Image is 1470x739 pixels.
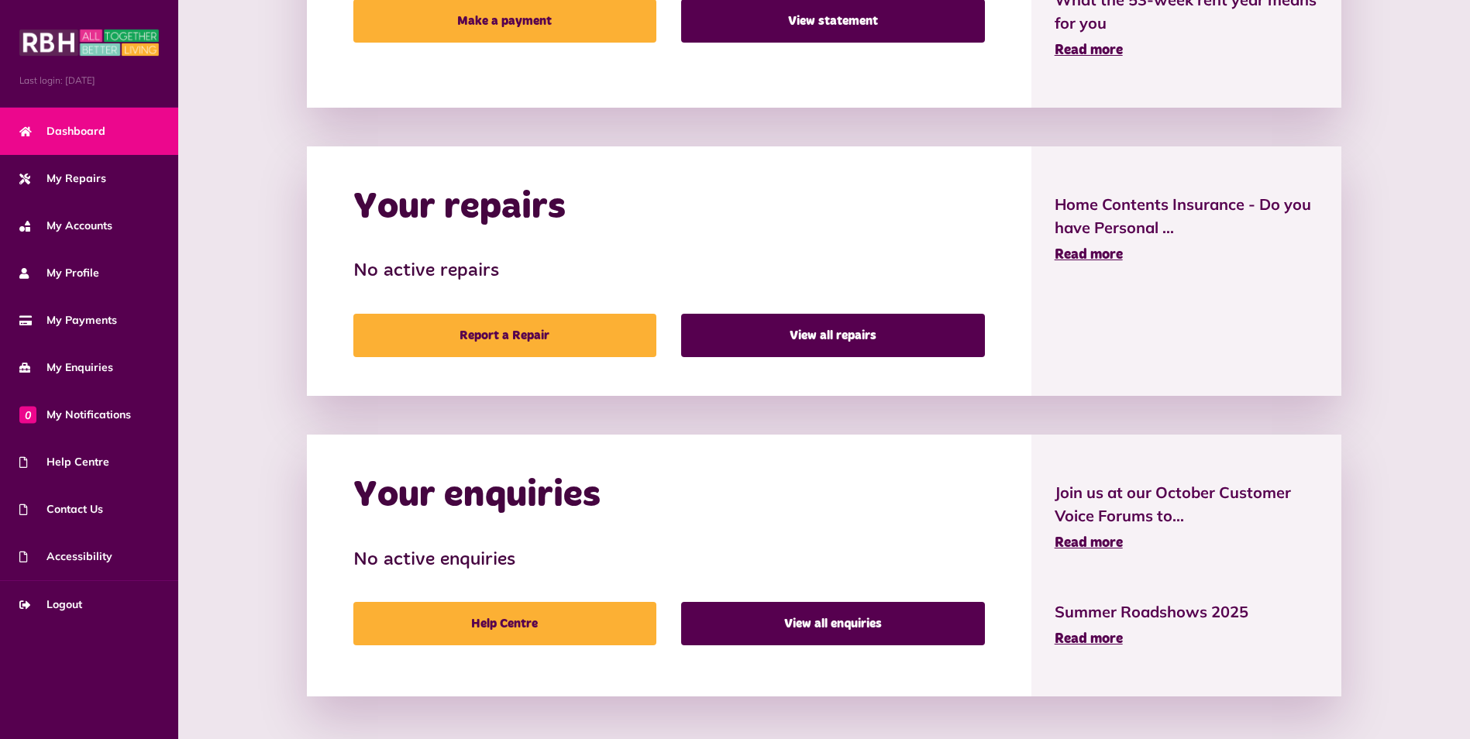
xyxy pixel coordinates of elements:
a: View all repairs [681,314,984,357]
h2: Your enquiries [353,473,601,518]
span: Logout [19,596,82,613]
span: Read more [1055,632,1123,646]
span: Last login: [DATE] [19,74,159,88]
a: Home Contents Insurance - Do you have Personal ... Read more [1055,193,1319,266]
span: Contact Us [19,501,103,517]
span: Accessibility [19,548,112,565]
span: Read more [1055,248,1123,262]
h2: Your repairs [353,185,566,230]
span: Summer Roadshows 2025 [1055,600,1319,624]
a: Join us at our October Customer Voice Forums to... Read more [1055,481,1319,554]
h3: No active repairs [353,260,985,283]
a: Summer Roadshows 2025 Read more [1055,600,1319,650]
span: Read more [1055,536,1123,550]
span: Read more [1055,43,1123,57]
span: Join us at our October Customer Voice Forums to... [1055,481,1319,528]
span: Dashboard [19,123,105,139]
span: My Profile [19,265,99,281]
a: Help Centre [353,602,656,645]
span: Home Contents Insurance - Do you have Personal ... [1055,193,1319,239]
a: View all enquiries [681,602,984,645]
span: My Payments [19,312,117,328]
span: My Enquiries [19,359,113,376]
h3: No active enquiries [353,549,985,572]
span: Help Centre [19,454,109,470]
span: My Accounts [19,218,112,234]
span: My Notifications [19,407,131,423]
img: MyRBH [19,27,159,58]
a: Report a Repair [353,314,656,357]
span: My Repairs [19,170,106,187]
span: 0 [19,406,36,423]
